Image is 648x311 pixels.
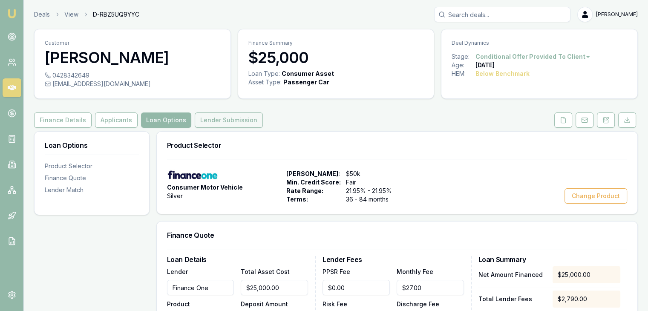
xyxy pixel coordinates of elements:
[193,112,265,128] a: Lender Submission
[323,300,347,308] label: Risk Fee
[248,49,424,66] h3: $25,000
[167,183,243,192] span: Consumer Motor Vehicle
[475,61,495,69] div: [DATE]
[475,52,591,61] button: Conditional Offer Provided To Client
[64,10,78,19] a: View
[452,61,475,69] div: Age:
[195,112,263,128] button: Lender Submission
[45,40,220,46] p: Customer
[167,300,190,308] label: Product
[397,280,464,295] input: $
[286,195,341,204] span: Terms:
[564,188,627,204] button: Change Product
[248,40,424,46] p: Finance Summary
[34,112,92,128] button: Finance Details
[34,10,139,19] nav: breadcrumb
[34,112,93,128] a: Finance Details
[167,170,218,180] img: Finance One
[93,10,139,19] span: D-RBZ5UQ9YYC
[167,268,188,275] label: Lender
[596,11,638,18] span: [PERSON_NAME]
[397,300,439,308] label: Discharge Fee
[475,69,530,78] div: Below Benchmark
[45,162,139,170] div: Product Selector
[141,112,191,128] button: Loan Options
[323,256,464,263] h3: Lender Fees
[45,80,220,88] div: [EMAIL_ADDRESS][DOMAIN_NAME]
[45,71,220,80] div: 0428342649
[323,280,390,295] input: $
[95,112,138,128] button: Applicants
[452,52,475,61] div: Stage:
[167,192,183,200] span: Silver
[241,300,288,308] label: Deposit Amount
[167,142,627,149] h3: Product Selector
[323,268,350,275] label: PPSR Fee
[167,256,308,263] h3: Loan Details
[553,266,620,283] div: $25,000.00
[452,40,627,46] p: Deal Dynamics
[286,187,341,195] span: Rate Range:
[286,170,341,178] span: [PERSON_NAME]:
[45,186,139,194] div: Lender Match
[7,9,17,19] img: emu-icon-u.png
[241,268,290,275] label: Total Asset Cost
[34,10,50,19] a: Deals
[248,78,282,86] div: Asset Type :
[553,291,620,308] div: $2,790.00
[286,178,341,187] span: Min. Credit Score:
[241,280,308,295] input: $
[478,295,546,303] p: Total Lender Fees
[282,69,334,78] div: Consumer Asset
[346,195,402,204] span: 36 - 84 months
[139,112,193,128] a: Loan Options
[45,49,220,66] h3: [PERSON_NAME]
[45,142,139,149] h3: Loan Options
[346,187,402,195] span: 21.95% - 21.95%
[167,232,627,239] h3: Finance Quote
[346,170,402,178] span: $50k
[478,256,620,263] h3: Loan Summary
[346,178,402,187] span: Fair
[93,112,139,128] a: Applicants
[478,271,546,279] p: Net Amount Financed
[397,268,433,275] label: Monthly Fee
[248,69,280,78] div: Loan Type:
[283,78,329,86] div: Passenger Car
[452,69,475,78] div: HEM:
[434,7,570,22] input: Search deals
[45,174,139,182] div: Finance Quote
